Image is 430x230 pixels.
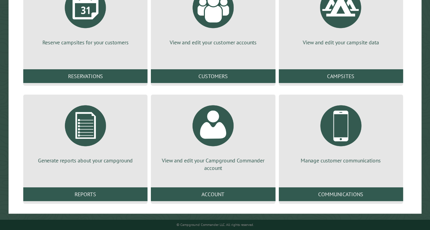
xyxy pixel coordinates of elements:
[151,187,275,201] a: Account
[287,157,395,164] p: Manage customer communications
[287,100,395,164] a: Manage customer communications
[23,187,147,201] a: Reports
[279,69,403,83] a: Campsites
[23,69,147,83] a: Reservations
[177,222,254,227] small: © Campground Commander LLC. All rights reserved.
[287,39,395,46] p: View and edit your campsite data
[31,157,139,164] p: Generate reports about your campground
[151,69,275,83] a: Customers
[279,187,403,201] a: Communications
[159,100,267,172] a: View and edit your Campground Commander account
[31,100,139,164] a: Generate reports about your campground
[31,39,139,46] p: Reserve campsites for your customers
[159,39,267,46] p: View and edit your customer accounts
[159,157,267,172] p: View and edit your Campground Commander account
